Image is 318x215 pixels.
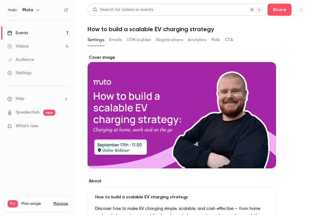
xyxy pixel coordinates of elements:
span: new [43,110,55,116]
div: Search for videos or events [93,7,153,13]
div: Events [7,30,28,36]
a: Manage [53,201,68,206]
button: CTA [225,35,233,45]
button: Settings [88,35,104,45]
a: SpeakerHub [16,109,40,116]
section: Cover image [88,55,276,168]
button: UTM builder [127,35,151,45]
span: Plan usage [21,201,50,206]
span: What's new [16,123,38,129]
h6: Muto [22,7,33,13]
button: Polls [211,35,220,45]
button: Analytics [188,35,207,45]
span: Help [16,96,24,102]
label: About [88,178,276,184]
button: Share [268,4,291,16]
h1: How to build a scalable EV charging strategy [88,25,306,33]
p: How to build a scalable EV charging strategy [95,194,268,200]
iframe: Noticeable Trigger [61,124,68,129]
div: Settings [7,70,31,76]
li: help-dropdown-opener [7,96,68,102]
img: Muto [8,5,17,15]
div: Audience [7,57,34,63]
div: Videos [7,43,29,49]
button: Registrations [156,35,183,45]
button: Emails [109,35,122,45]
label: Cover image [88,55,276,61]
span: Pro [8,200,18,207]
